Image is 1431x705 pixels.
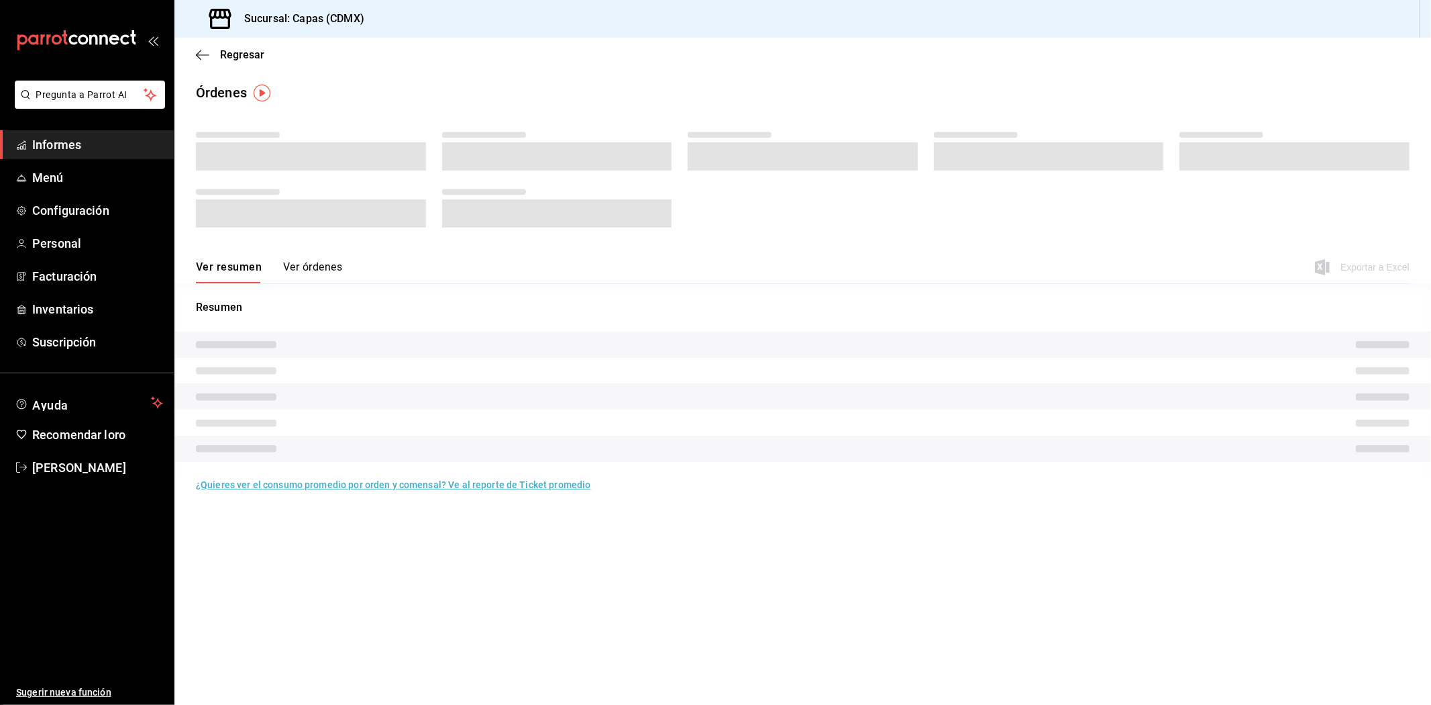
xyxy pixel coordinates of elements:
a: Pregunta a Parrot AI [9,97,165,111]
font: Informes [32,138,81,152]
font: Ver resumen [196,261,262,273]
font: Menú [32,171,64,185]
font: Ayuda [32,398,68,412]
font: [PERSON_NAME] [32,461,126,475]
button: Regresar [196,48,264,61]
button: Pregunta a Parrot AI [15,81,165,109]
font: Personal [32,236,81,250]
font: Regresar [220,48,264,61]
font: Sugerir nueva función [16,687,111,698]
font: Sucursal: Capas (CDMX) [244,12,364,25]
font: ¿Quieres ver el consumo promedio por orden y comensal? Ve al reporte de Ticket promedio [196,479,590,490]
font: Recomendar loro [32,428,125,442]
font: Órdenes [196,85,247,101]
font: Facturación [32,269,97,283]
div: pestañas de navegación [196,260,342,283]
font: Suscripción [32,335,96,349]
font: Resumen [196,301,242,314]
font: Configuración [32,203,109,218]
button: abrir_cajón_menú [148,35,158,46]
img: Marcador de información sobre herramientas [254,85,270,101]
font: Ver órdenes [283,261,342,273]
font: Pregunta a Parrot AI [36,89,127,100]
font: Inventarios [32,302,93,316]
